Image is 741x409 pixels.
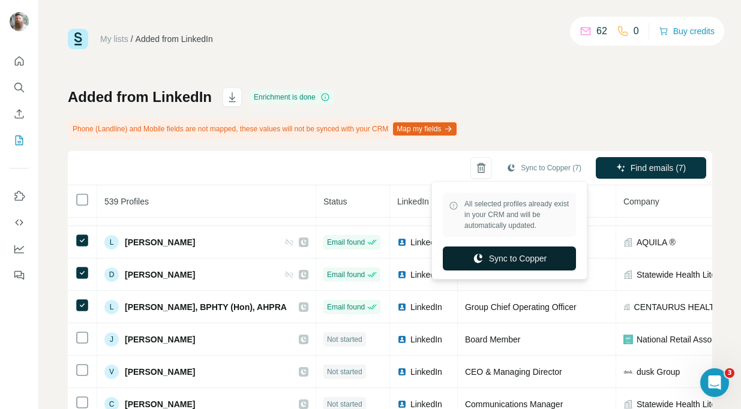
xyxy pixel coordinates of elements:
img: Surfe Logo [68,29,88,49]
button: Buy credits [659,23,715,40]
img: Avatar [10,12,29,31]
img: company-logo [623,335,633,344]
div: L [104,235,119,249]
div: Phone (Landline) and Mobile fields are not mapped, these values will not be synced with your CRM [68,119,459,139]
span: AQUILA ® [637,236,676,248]
div: L [104,300,119,314]
button: Sync to Copper [443,246,576,270]
img: LinkedIn logo [397,399,407,409]
span: Email found [327,269,365,280]
button: Find emails (7) [596,157,706,179]
button: Sync to Copper (7) [498,159,590,177]
img: LinkedIn logo [397,237,407,247]
button: Enrich CSV [10,103,29,125]
span: LinkedIn [397,197,429,206]
span: Find emails (7) [631,162,686,174]
div: V [104,365,119,379]
span: LinkedIn [410,333,442,345]
span: [PERSON_NAME], BPHTY (Hon), AHPRA [125,301,287,313]
button: Dashboard [10,238,29,260]
button: Map my fields [393,122,457,136]
span: 539 Profiles [104,197,149,206]
div: Enrichment is done [250,90,334,104]
p: 0 [634,24,639,38]
span: Not started [327,334,362,345]
span: [PERSON_NAME] [125,269,195,281]
span: LinkedIn [410,366,442,378]
span: CEO & Managing Director [465,367,562,377]
img: LinkedIn logo [397,302,407,312]
span: Not started [327,366,362,377]
button: Quick start [10,50,29,72]
div: Added from LinkedIn [136,33,213,45]
span: Email found [327,302,365,312]
div: D [104,267,119,282]
span: LinkedIn [410,236,442,248]
a: My lists [100,34,128,44]
span: 3 [725,368,734,378]
span: Status [323,197,347,206]
span: LinkedIn [410,301,442,313]
h1: Added from LinkedIn [68,88,212,107]
button: Use Surfe API [10,212,29,233]
span: Company [623,197,659,206]
img: LinkedIn logo [397,367,407,377]
span: LinkedIn [410,269,442,281]
p: 62 [596,24,607,38]
span: [PERSON_NAME] [125,366,195,378]
span: Group Chief Operating Officer [465,302,577,312]
div: J [104,332,119,347]
li: / [131,33,133,45]
button: My lists [10,130,29,151]
span: Email found [327,237,365,248]
iframe: Intercom live chat [700,368,729,397]
button: Use Surfe on LinkedIn [10,185,29,207]
span: National Retail Association [637,333,736,345]
button: Feedback [10,264,29,286]
button: Search [10,77,29,98]
span: Board Member [465,335,521,344]
span: dusk Group [637,366,680,378]
span: Communications Manager [465,399,563,409]
span: All selected profiles already exist in your CRM and will be automatically updated. [464,199,570,231]
img: company-logo [623,367,633,377]
span: [PERSON_NAME] [125,333,195,345]
span: [PERSON_NAME] [125,236,195,248]
img: LinkedIn logo [397,270,407,279]
img: LinkedIn logo [397,335,407,344]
